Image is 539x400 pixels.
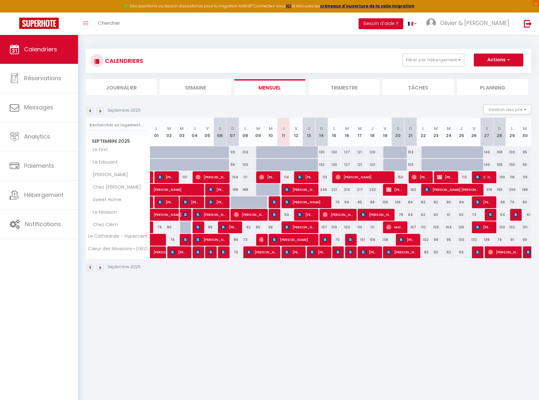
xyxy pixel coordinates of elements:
th: 13 [302,118,315,146]
span: [PERSON_NAME] [196,234,225,246]
strong: ICI [286,3,291,9]
div: 102 [506,221,519,233]
th: 28 [493,118,506,146]
div: 188 [239,184,252,196]
abbr: M [180,125,184,132]
a: créneaux d'ouverture de la salle migration [320,3,414,9]
div: 246 [315,184,328,196]
div: 106 [366,234,379,246]
th: 09 [252,118,265,146]
div: 82 [442,246,455,258]
div: 108 [493,159,506,171]
span: Jenkit Pipattanatikanant [272,196,276,208]
div: 103 [404,159,417,171]
p: Septembre 2025 [108,107,141,114]
span: [PERSON_NAME] [183,234,187,246]
span: [PERSON_NAME] [297,171,314,183]
span: Septembre 2025 [86,137,150,146]
span: [PERSON_NAME] Von [PERSON_NAME] [259,234,263,246]
a: [PERSON_NAME] [150,209,163,221]
a: [PERSON_NAME] [150,171,153,183]
abbr: L [244,125,246,132]
abbr: D [498,125,501,132]
th: 18 [366,118,379,146]
div: 83 [417,246,430,258]
span: [PERSON_NAME] [196,171,225,183]
div: 95 [442,234,455,246]
div: 103 [239,146,252,158]
img: ... [426,18,436,28]
abbr: J [193,125,196,132]
span: Le Moisson [87,209,118,216]
div: 109 [430,221,442,233]
div: 192 [404,184,417,196]
div: 64 [404,209,417,221]
div: 114 [277,171,290,183]
span: [PERSON_NAME] [153,205,183,217]
div: 89 [201,221,214,233]
div: 232 [366,184,379,196]
span: Cœur des Moissons • [GEOGRAPHIC_DATA] • Parking Privé [87,246,151,251]
div: 84 [341,196,353,208]
abbr: L [333,125,335,132]
div: 85 [353,196,366,208]
div: 108 [493,146,506,158]
div: 61 [518,209,531,221]
div: 83 [455,246,468,258]
button: Gestion des prix [483,105,531,114]
div: 110 [417,221,430,233]
abbr: M [523,125,527,132]
div: 221 [328,184,341,196]
th: 06 [213,118,226,146]
div: 100 [506,146,519,158]
div: 111 [239,171,252,183]
div: 113 [455,171,468,183]
div: 103 [239,159,252,171]
th: 14 [315,118,328,146]
span: Mallaury Vion [386,221,403,233]
div: 86 [226,234,239,246]
th: 15 [328,118,341,146]
span: [PERSON_NAME] [361,209,391,221]
span: [PERSON_NAME] [259,171,276,183]
th: 29 [506,118,519,146]
div: 198 [226,184,239,196]
div: 130 [328,159,341,171]
div: 75 [328,196,341,208]
div: 149 [481,159,493,171]
li: Tâches [383,79,454,95]
button: Besoin d'aide ? [359,18,403,29]
span: [PERSON_NAME] [221,246,225,258]
div: 62 [430,209,442,221]
abbr: S [396,125,399,132]
div: 101 [353,234,366,246]
span: [PERSON_NAME] [323,209,352,221]
th: 30 [518,118,531,146]
div: 80 [163,221,176,233]
span: [PERSON_NAME] [196,209,225,221]
th: 10 [265,118,277,146]
div: 198 [518,184,531,196]
span: [PERSON_NAME] [488,209,492,221]
span: [PERSON_NAME] [310,246,327,258]
span: [PERSON_NAME] [513,209,517,221]
th: 11 [277,118,290,146]
div: 121 [353,146,366,158]
th: 25 [455,118,468,146]
th: 05 [201,118,214,146]
th: 01 [150,118,163,146]
span: Sweet Home [87,196,123,203]
div: 86 [265,221,277,233]
div: 72 [468,209,481,221]
div: 127 [341,146,353,158]
span: [PERSON_NAME] [234,209,264,221]
div: 83 [417,196,430,208]
span: [PERSON_NAME] [488,246,518,258]
span: Chez Clém [87,221,119,228]
abbr: M [256,125,260,132]
abbr: L [422,125,424,132]
button: Ouvrir le widget de chat LiveChat [5,3,24,22]
a: [PERSON_NAME] [150,184,163,196]
div: 106 [391,196,404,208]
span: [PERSON_NAME] [399,234,416,246]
